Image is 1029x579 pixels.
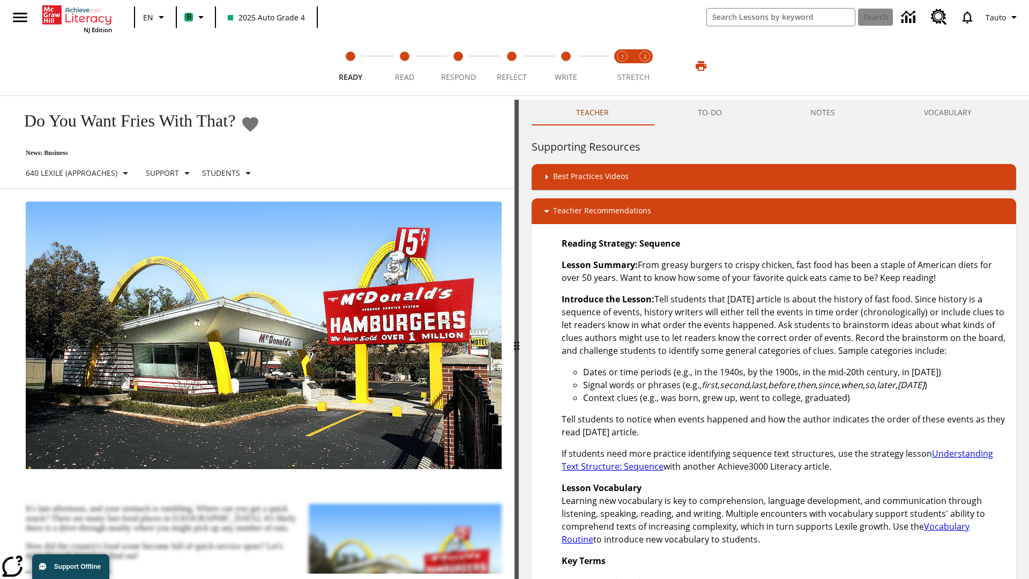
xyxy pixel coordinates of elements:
[629,36,660,95] button: Stretch Respond step 2 of 2
[553,205,651,218] p: Teacher Recommendations
[532,198,1016,224] div: Teacher Recommendations
[180,8,212,27] button: Boost Class color is mint green. Change class color
[621,53,624,60] text: 1
[841,379,863,391] em: when
[532,164,1016,190] div: Best Practices Videos
[720,379,749,391] em: second
[42,3,112,34] div: Home
[617,72,650,82] span: STRETCH
[981,8,1025,27] button: Profile/Settings
[319,36,382,95] button: Ready step 1 of 5
[583,391,1008,404] li: Context clues (e.g., was born, grew up, went to college, graduated)
[26,202,502,470] img: One of the first McDonald's stores, with the iconic red sign and golden arches.
[187,10,191,24] span: B
[395,72,414,82] span: Read
[13,149,260,157] p: News: Business
[54,563,101,570] span: Support Offline
[562,413,1008,439] p: Tell students to notice when events happened and how the author indicates the order of these even...
[532,100,653,125] button: Teacher
[707,9,855,26] input: search field
[653,100,766,125] button: TO-DO
[562,447,1008,473] p: If students need more practice identifying sequence text structures, use the strategy lesson with...
[441,72,476,82] span: Respond
[562,293,1008,357] p: Tell students that [DATE] article is about the history of fast food. Since history is a sequence ...
[702,379,718,391] em: first
[13,111,235,131] h1: Do You Want Fries With That?
[84,26,112,34] span: NJ Edition
[583,378,1008,391] li: Signal words or phrases (e.g., , , , , , , , , , )
[865,379,875,391] em: so
[532,138,1016,155] h6: Supporting Resources
[143,12,153,23] span: EN
[427,36,489,95] button: Respond step 3 of 5
[535,36,597,95] button: Write step 5 of 5
[339,72,362,82] span: Ready
[562,237,637,249] strong: Reading Strategy:
[26,167,117,179] p: 640 Lexile (Approaches)
[751,379,766,391] em: last
[21,164,136,183] button: Select Lexile, 640 Lexile (Approaches)
[32,554,109,579] button: Support Offline
[497,72,527,82] span: Reflect
[639,237,680,249] strong: Sequence
[138,8,173,27] button: Language: EN, Select a language
[768,379,795,391] em: before
[879,100,1016,125] button: VOCABULARY
[898,379,924,391] em: [DATE]
[553,170,629,183] p: Best Practices Videos
[583,366,1008,378] li: Dates or time periods (e.g., in the 1940s, by the 1900s, in the mid-20th century, in [DATE])
[228,12,305,23] span: 2025 Auto Grade 4
[562,258,1008,284] p: From greasy burgers to crispy chicken, fast food has been a staple of American diets for over 50 ...
[924,3,953,32] a: Resource Center, Will open in new tab
[644,53,646,60] text: 2
[373,36,435,95] button: Read step 2 of 5
[986,12,1006,23] span: Tauto
[555,72,577,82] span: Write
[514,100,519,579] div: Press Enter or Spacebar and then press right and left arrow keys to move the slider
[953,3,981,31] a: Notifications
[562,259,638,271] strong: Lesson Summary:
[766,100,880,125] button: NOTES
[562,555,606,567] strong: Key Terms
[481,36,543,95] button: Reflect step 4 of 5
[532,100,1016,125] div: Instructional Panel Tabs
[684,56,718,76] button: Print
[146,167,179,179] p: Support
[562,482,642,494] strong: Lesson Vocabulary
[202,167,240,179] p: Students
[562,481,1008,546] p: Learning new vocabulary is key to comprehension, language development, and communication through ...
[562,293,654,305] strong: Introduce the Lesson:
[895,3,924,32] a: Data Center
[818,379,839,391] em: since
[4,2,36,33] button: Open side menu
[198,164,259,183] button: Select Student
[607,36,638,95] button: Stretch Read step 1 of 2
[877,379,896,391] em: later
[797,379,816,391] em: then
[519,100,1029,579] div: activity
[141,164,198,183] button: Scaffolds, Support
[241,115,260,133] button: Add to Favorites - Do You Want Fries With That?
